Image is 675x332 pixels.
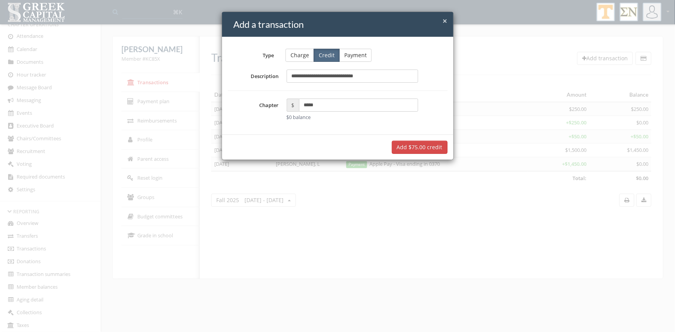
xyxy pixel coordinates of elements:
button: Add $75.00 credit [392,141,448,154]
label: Chapter [228,99,283,121]
label: Type [222,49,280,59]
div: $0 balance [287,114,419,121]
button: Payment [339,49,372,62]
span: $ [287,99,299,112]
span: × [443,15,448,26]
button: Charge [285,49,314,62]
label: Description [228,70,283,83]
button: Credit [314,49,340,62]
h4: Add a transaction [234,18,448,31]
